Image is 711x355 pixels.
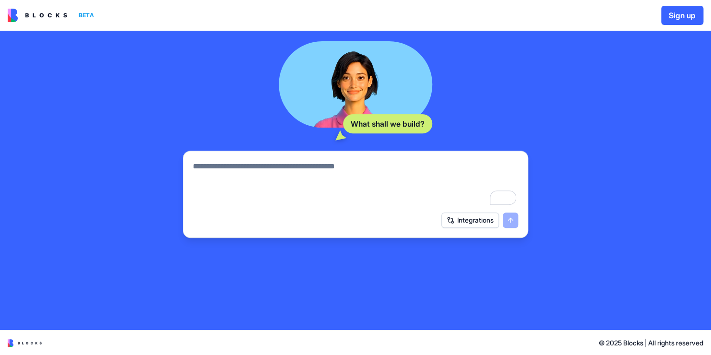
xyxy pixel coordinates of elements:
[75,9,98,22] div: BETA
[343,114,432,133] div: What shall we build?
[8,339,42,347] img: logo
[8,9,67,22] img: logo
[8,9,98,22] a: BETA
[661,6,703,25] button: Sign up
[193,161,518,207] textarea: To enrich screen reader interactions, please activate Accessibility in Grammarly extension settings
[599,338,703,348] span: © 2025 Blocks | All rights reserved
[441,213,499,228] button: Integrations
